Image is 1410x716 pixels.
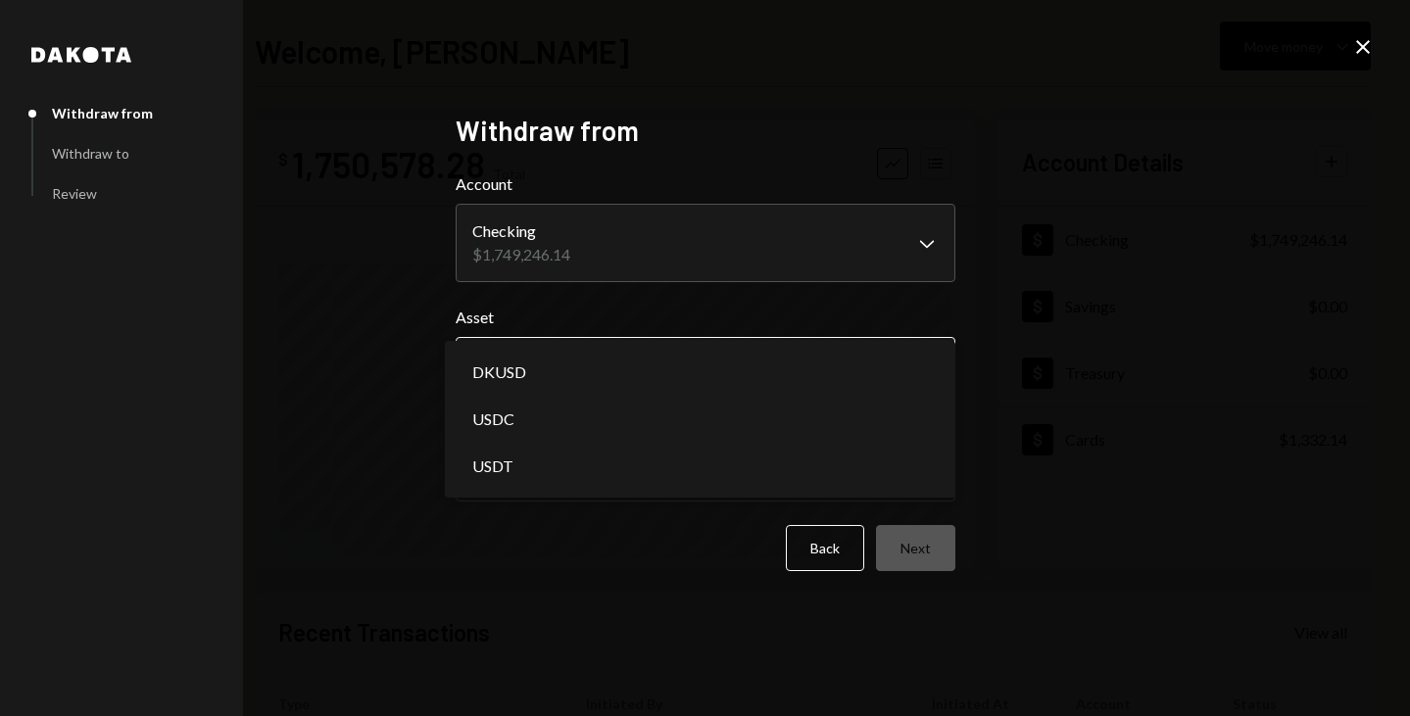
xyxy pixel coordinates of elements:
span: USDT [472,454,513,478]
label: Asset [456,306,955,329]
button: Asset [456,337,955,392]
span: USDC [472,407,514,431]
div: Withdraw to [52,145,129,162]
button: Account [456,204,955,282]
h2: Withdraw from [456,112,955,150]
button: Back [786,525,864,571]
label: Account [456,172,955,196]
span: DKUSD [472,360,526,384]
div: Withdraw from [52,105,153,121]
div: Review [52,185,97,202]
